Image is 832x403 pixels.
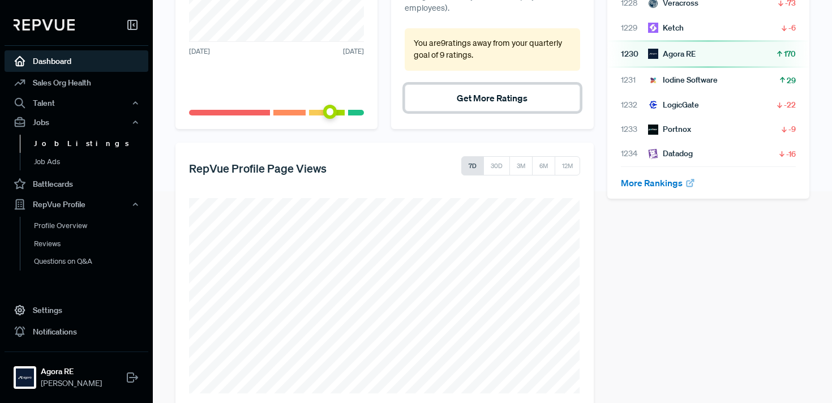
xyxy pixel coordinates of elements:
[5,50,148,72] a: Dashboard
[787,75,796,86] span: 29
[621,148,648,160] span: 1234
[621,177,696,188] a: More Rankings
[621,22,648,34] span: 1229
[555,156,580,175] button: 12M
[786,148,796,160] span: -16
[5,93,148,113] button: Talent
[509,156,533,175] button: 3M
[648,123,691,135] div: Portnox
[532,156,555,175] button: 6M
[16,368,34,387] img: Agora RE
[788,123,796,135] span: -9
[648,22,684,34] div: Ketch
[648,49,658,59] img: Agora RE
[20,217,164,235] a: Profile Overview
[788,22,796,33] span: -6
[20,252,164,271] a: Questions on Q&A
[483,156,510,175] button: 30D
[20,135,164,153] a: Job Listings
[189,161,327,175] h5: RepVue Profile Page Views
[648,148,693,160] div: Datadog
[41,366,102,378] strong: Agora RE
[648,74,718,86] div: Iodine Software
[5,72,148,93] a: Sales Org Health
[5,299,148,321] a: Settings
[20,153,164,171] a: Job Ads
[5,195,148,214] button: RepVue Profile
[648,125,658,135] img: Portnox
[5,113,148,132] button: Jobs
[648,149,658,159] img: Datadog
[5,321,148,342] a: Notifications
[648,99,699,111] div: LogicGate
[5,351,148,394] a: Agora REAgora RE[PERSON_NAME]
[784,48,796,59] span: 170
[405,84,580,112] button: Get More Ratings
[20,235,164,253] a: Reviews
[343,46,364,57] span: [DATE]
[41,378,102,389] span: [PERSON_NAME]
[621,99,648,111] span: 1232
[621,123,648,135] span: 1233
[784,99,796,110] span: -22
[414,37,571,62] p: You are 9 ratings away from your quarterly goal of 9 ratings .
[189,46,210,57] span: [DATE]
[648,100,658,110] img: LogicGate
[461,156,484,175] button: 7D
[5,173,148,195] a: Battlecards
[648,48,696,60] div: Agora RE
[14,19,75,31] img: RepVue
[648,75,658,85] img: Iodine Software
[648,23,658,33] img: Ketch
[621,48,648,60] span: 1230
[621,74,648,86] span: 1231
